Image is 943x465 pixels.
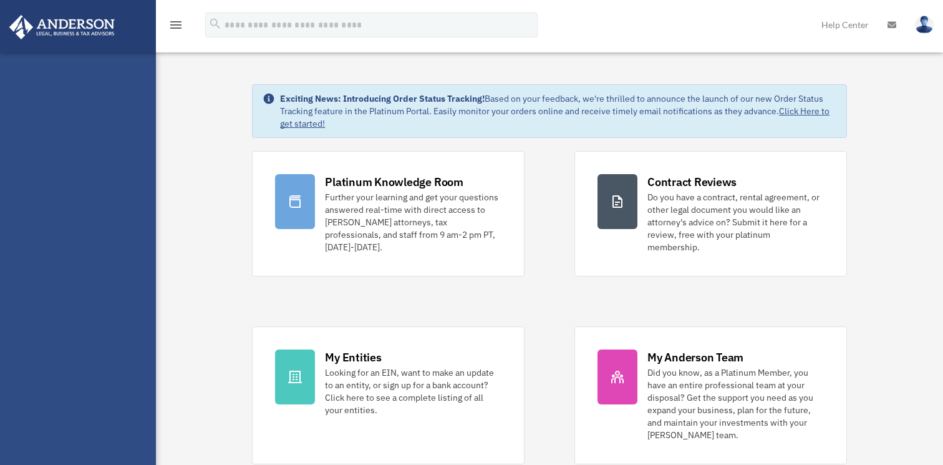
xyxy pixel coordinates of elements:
[325,174,463,190] div: Platinum Knowledge Room
[280,93,485,104] strong: Exciting News: Introducing Order Status Tracking!
[325,366,501,416] div: Looking for an EIN, want to make an update to an entity, or sign up for a bank account? Click her...
[168,17,183,32] i: menu
[325,191,501,253] div: Further your learning and get your questions answered real-time with direct access to [PERSON_NAM...
[208,17,222,31] i: search
[6,15,118,39] img: Anderson Advisors Platinum Portal
[647,174,737,190] div: Contract Reviews
[280,92,836,130] div: Based on your feedback, we're thrilled to announce the launch of our new Order Status Tracking fe...
[168,22,183,32] a: menu
[647,366,824,441] div: Did you know, as a Platinum Member, you have an entire professional team at your disposal? Get th...
[574,326,847,464] a: My Anderson Team Did you know, as a Platinum Member, you have an entire professional team at your...
[252,326,525,464] a: My Entities Looking for an EIN, want to make an update to an entity, or sign up for a bank accoun...
[915,16,934,34] img: User Pic
[647,350,743,365] div: My Anderson Team
[647,191,824,253] div: Do you have a contract, rental agreement, or other legal document you would like an attorney's ad...
[280,105,829,129] a: Click Here to get started!
[325,350,381,365] div: My Entities
[574,151,847,277] a: Contract Reviews Do you have a contract, rental agreement, or other legal document you would like...
[252,151,525,277] a: Platinum Knowledge Room Further your learning and get your questions answered real-time with dire...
